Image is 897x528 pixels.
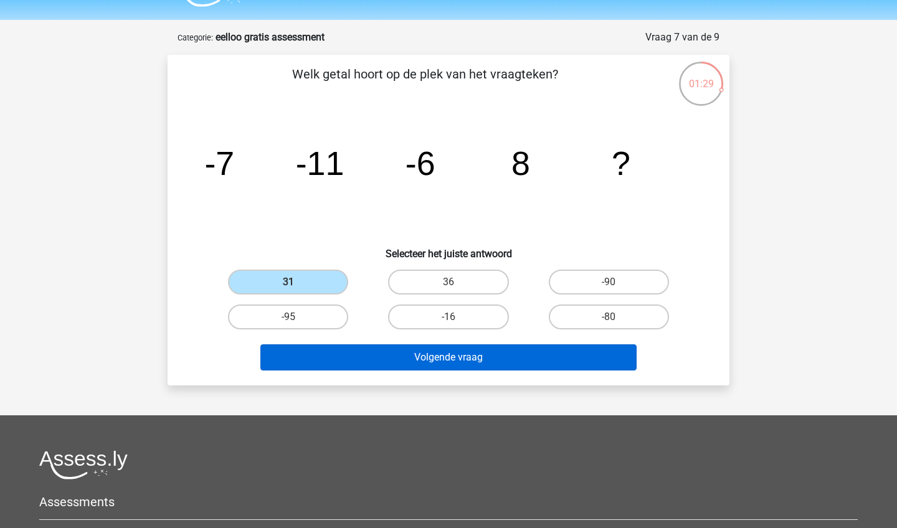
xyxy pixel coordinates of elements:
[406,144,435,182] tspan: -6
[645,30,719,45] div: Vraag 7 van de 9
[612,144,630,182] tspan: ?
[204,144,234,182] tspan: -7
[187,65,663,102] p: Welk getal hoort op de plek van het vraagteken?
[39,494,858,509] h5: Assessments
[187,238,710,260] h6: Selecteer het juiste antwoord
[549,270,669,295] label: -90
[296,144,344,182] tspan: -11
[228,304,348,329] label: -95
[388,270,508,295] label: 36
[216,31,325,43] strong: eelloo gratis assessment
[228,270,348,295] label: 31
[388,304,508,329] label: -16
[178,33,213,42] small: Categorie:
[511,144,530,182] tspan: 8
[39,450,128,479] img: Assessly logo
[260,344,637,370] button: Volgende vraag
[549,304,669,329] label: -80
[678,60,724,92] div: 01:29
